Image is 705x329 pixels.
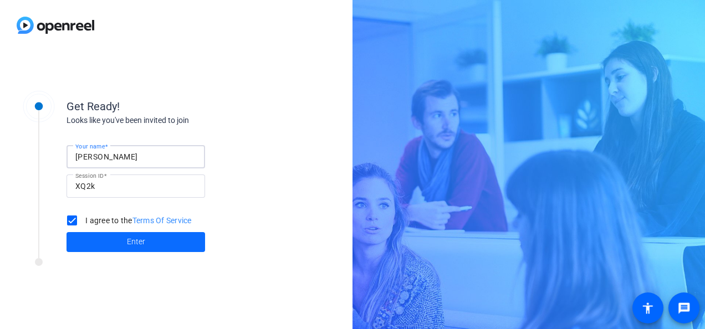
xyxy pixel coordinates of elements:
mat-icon: accessibility [641,301,655,315]
mat-label: Your name [75,143,105,150]
mat-label: Session ID [75,172,104,179]
label: I agree to the [83,215,192,226]
div: Get Ready! [67,98,288,115]
div: Looks like you've been invited to join [67,115,288,126]
a: Terms Of Service [132,216,192,225]
span: Enter [127,236,145,248]
button: Enter [67,232,205,252]
mat-icon: message [677,301,691,315]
